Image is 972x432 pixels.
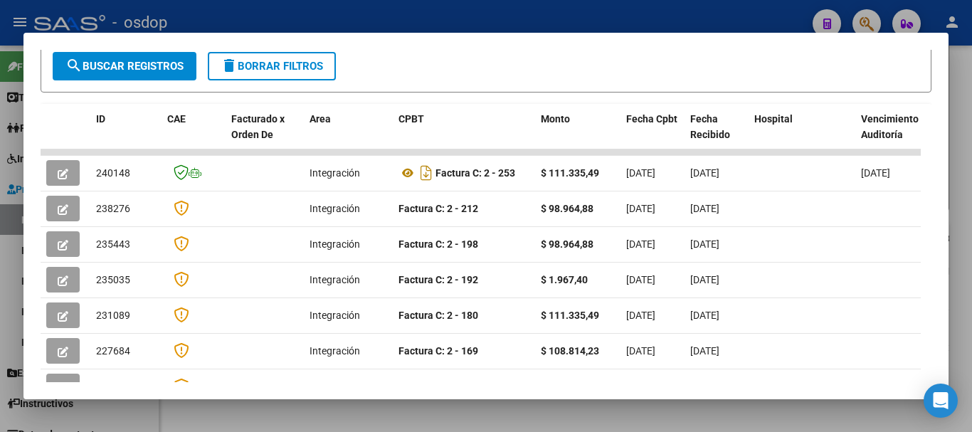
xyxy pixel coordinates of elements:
span: 235443 [96,238,130,250]
span: 235035 [96,274,130,285]
span: [DATE] [626,167,655,179]
button: Borrar Filtros [208,52,336,80]
span: 227684 [96,345,130,357]
span: [DATE] [690,381,719,392]
strong: Factura C: 2 - 212 [398,203,478,214]
span: Integración [310,310,360,321]
span: [DATE] [626,274,655,285]
strong: Factura C: 2 - 253 [435,167,515,179]
span: Area [310,113,331,125]
span: [DATE] [861,167,890,179]
mat-icon: search [65,57,83,74]
span: Integración [310,238,360,250]
span: [DATE] [690,345,719,357]
span: [DATE] [690,238,719,250]
strong: $ 111.335,49 [541,167,599,179]
datatable-header-cell: Fecha Cpbt [620,104,685,167]
span: Vencimiento Auditoría [861,113,919,141]
span: CPBT [398,113,424,125]
button: Buscar Registros [53,52,196,80]
datatable-header-cell: Fecha Recibido [685,104,749,167]
datatable-header-cell: Hospital [749,104,855,167]
span: [DATE] [690,203,719,214]
strong: $ 98.964,88 [541,238,593,250]
mat-icon: delete [221,57,238,74]
span: Integración [310,167,360,179]
datatable-header-cell: CPBT [393,104,535,167]
strong: Factura C: 2 - 180 [398,310,478,321]
span: Integración [310,345,360,357]
span: Hospital [754,113,793,125]
span: 231089 [96,310,130,321]
span: [DATE] [690,310,719,321]
strong: Factura C: 2 - 156 [398,381,478,392]
datatable-header-cell: ID [90,104,162,167]
span: Borrar Filtros [221,60,323,73]
strong: Factura C: 2 - 169 [398,345,478,357]
span: CAE [167,113,186,125]
datatable-header-cell: Monto [535,104,620,167]
strong: $ 108.814,23 [541,381,599,392]
datatable-header-cell: Facturado x Orden De [226,104,304,167]
span: Monto [541,113,570,125]
strong: $ 1.967,40 [541,274,588,285]
span: Integración [310,274,360,285]
span: 222735 [96,381,130,392]
span: [DATE] [626,310,655,321]
span: [DATE] [626,203,655,214]
datatable-header-cell: Area [304,104,393,167]
span: [DATE] [626,238,655,250]
span: [DATE] [690,274,719,285]
span: ID [96,113,105,125]
span: Fecha Cpbt [626,113,677,125]
strong: $ 108.814,23 [541,345,599,357]
span: Integración [310,381,360,392]
span: Facturado x Orden De [231,113,285,141]
strong: Factura C: 2 - 192 [398,274,478,285]
span: [DATE] [690,167,719,179]
datatable-header-cell: Vencimiento Auditoría [855,104,919,167]
datatable-header-cell: CAE [162,104,226,167]
div: Open Intercom Messenger [924,384,958,418]
i: Descargar documento [417,162,435,184]
span: Fecha Recibido [690,113,730,141]
span: Integración [310,203,360,214]
span: Buscar Registros [65,60,184,73]
strong: Factura C: 2 - 198 [398,238,478,250]
strong: $ 111.335,49 [541,310,599,321]
span: 240148 [96,167,130,179]
strong: $ 98.964,88 [541,203,593,214]
span: 238276 [96,203,130,214]
span: [DATE] [626,381,655,392]
span: [DATE] [626,345,655,357]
